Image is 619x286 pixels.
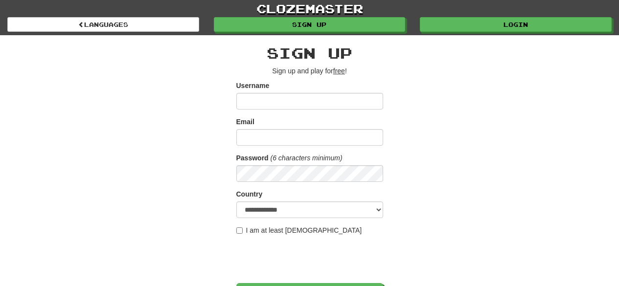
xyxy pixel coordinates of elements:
[271,154,343,162] em: (6 characters minimum)
[236,240,385,278] iframe: reCAPTCHA
[236,189,263,199] label: Country
[236,81,270,90] label: Username
[236,117,254,127] label: Email
[236,227,243,234] input: I am at least [DEMOGRAPHIC_DATA]
[214,17,406,32] a: Sign up
[7,17,199,32] a: Languages
[236,225,362,235] label: I am at least [DEMOGRAPHIC_DATA]
[333,67,345,75] u: free
[236,66,383,76] p: Sign up and play for !
[236,153,269,163] label: Password
[420,17,612,32] a: Login
[236,45,383,61] h2: Sign up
